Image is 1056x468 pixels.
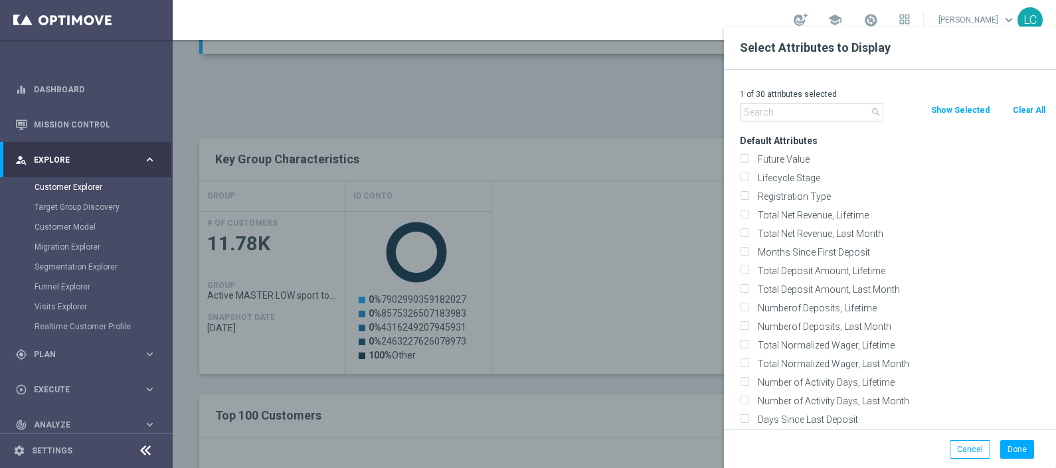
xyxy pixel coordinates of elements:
[15,119,157,130] button: Mission Control
[753,302,1046,314] label: Numberof Deposits, Lifetime
[15,384,143,396] div: Execute
[740,40,1040,56] h2: Select Attributes to Display
[15,155,157,165] button: person_search Explore keyboard_arrow_right
[15,72,156,107] div: Dashboard
[34,107,156,142] a: Mission Control
[15,384,157,395] button: play_circle_outline Execute keyboard_arrow_right
[34,72,156,107] a: Dashboard
[740,103,883,121] input: Search
[35,262,138,272] a: Segmentation Explorer
[35,237,171,257] div: Migration Explorer
[35,202,138,212] a: Target Group Discovery
[35,177,171,197] div: Customer Explorer
[753,265,1046,277] label: Total Deposit Amount, Lifetime
[35,197,171,217] div: Target Group Discovery
[950,440,990,459] button: Cancel
[740,135,1046,147] h3: Default Attributes
[143,348,156,360] i: keyboard_arrow_right
[871,107,881,117] i: search
[13,445,25,457] i: settings
[34,386,143,394] span: Execute
[15,349,143,360] div: Plan
[15,84,27,96] i: equalizer
[753,358,1046,370] label: Total Normalized Wager, Last Month
[753,209,1046,221] label: Total Net Revenue, Lifetime
[32,447,72,455] a: Settings
[35,222,138,232] a: Customer Model
[753,283,1046,295] label: Total Deposit Amount, Last Month
[15,349,27,360] i: gps_fixed
[753,339,1046,351] label: Total Normalized Wager, Lifetime
[930,103,991,117] button: Show Selected
[143,153,156,166] i: keyboard_arrow_right
[937,10,1017,30] a: [PERSON_NAME]keyboard_arrow_down
[753,153,1046,165] label: Future Value
[15,420,157,430] button: track_changes Analyze keyboard_arrow_right
[15,154,27,166] i: person_search
[35,257,171,277] div: Segmentation Explorer
[1012,103,1047,117] button: Clear All
[1002,13,1016,27] span: keyboard_arrow_down
[35,281,138,292] a: Funnel Explorer
[740,89,1046,100] p: 1 of 30 attributes selected
[15,84,157,95] button: equalizer Dashboard
[34,156,143,164] span: Explore
[753,395,1046,407] label: Number of Activity Days, Last Month
[35,297,171,317] div: Visits Explorer
[1017,7,1043,33] div: LC
[35,277,171,297] div: Funnel Explorer
[15,419,27,431] i: track_changes
[15,154,143,166] div: Explore
[35,317,171,337] div: Realtime Customer Profile
[753,246,1046,258] label: Months Since First Deposit
[753,228,1046,240] label: Total Net Revenue, Last Month
[828,13,842,27] span: school
[35,217,171,237] div: Customer Model
[15,349,157,360] button: gps_fixed Plan keyboard_arrow_right
[35,301,138,312] a: Visits Explorer
[35,321,138,332] a: Realtime Customer Profile
[753,172,1046,184] label: Lifecycle Stage
[143,383,156,396] i: keyboard_arrow_right
[753,376,1046,388] label: Number of Activity Days, Lifetime
[143,418,156,431] i: keyboard_arrow_right
[753,414,1046,426] label: Days Since Last Deposit
[15,384,27,396] i: play_circle_outline
[15,107,156,142] div: Mission Control
[35,182,138,193] a: Customer Explorer
[35,242,138,252] a: Migration Explorer
[753,321,1046,333] label: Numberof Deposits, Last Month
[1000,440,1034,459] button: Done
[753,191,1046,202] label: Registration Type
[15,419,143,431] div: Analyze
[34,351,143,358] span: Plan
[34,421,143,429] span: Analyze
